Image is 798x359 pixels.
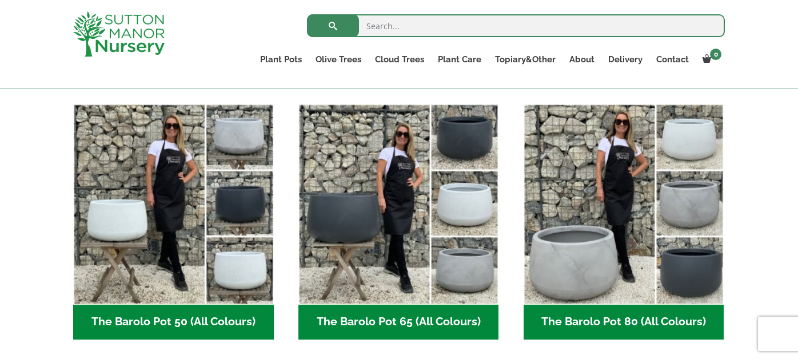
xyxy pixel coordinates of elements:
h2: The Barolo Pot 80 (All Colours) [524,305,724,340]
img: The Barolo Pot 80 (All Colours) [524,104,724,305]
a: Delivery [601,51,649,67]
a: About [562,51,601,67]
h2: The Barolo Pot 50 (All Colours) [73,305,274,340]
a: 0 [696,51,725,67]
input: Search... [307,14,725,37]
a: Contact [649,51,696,67]
img: logo [73,11,165,57]
a: Plant Pots [253,51,309,67]
span: 0 [710,49,721,60]
a: Visit product category The Barolo Pot 65 (All Colours) [298,104,499,340]
h2: The Barolo Pot 65 (All Colours) [298,305,499,340]
a: Plant Care [431,51,488,67]
img: The Barolo Pot 65 (All Colours) [298,104,499,305]
a: Visit product category The Barolo Pot 50 (All Colours) [73,104,274,340]
a: Cloud Trees [368,51,431,67]
a: Visit product category The Barolo Pot 80 (All Colours) [524,104,724,340]
img: The Barolo Pot 50 (All Colours) [73,104,274,305]
a: Topiary&Other [488,51,562,67]
a: Olive Trees [309,51,368,67]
